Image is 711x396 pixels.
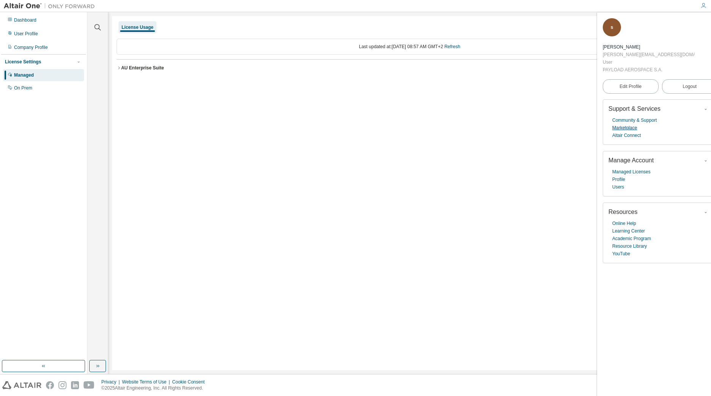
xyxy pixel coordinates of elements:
[122,24,153,30] div: License Usage
[58,381,66,389] img: instagram.svg
[619,83,641,90] span: Edit Profile
[121,65,164,71] div: AU Enterprise Suite
[84,381,95,389] img: youtube.svg
[612,132,641,139] a: Altair Connect
[612,176,625,183] a: Profile
[612,250,630,258] a: YouTube
[2,381,41,389] img: altair_logo.svg
[101,385,209,391] p: © 2025 Altair Engineering, Inc. All Rights Reserved.
[612,235,651,242] a: Academic Program
[117,39,703,55] div: Last updated at: [DATE] 08:57 AM GMT+2
[14,31,38,37] div: User Profile
[612,116,657,124] a: Community & Support
[683,83,697,90] span: Logout
[608,157,654,163] span: Manage Account
[71,381,79,389] img: linkedin.svg
[14,85,32,91] div: On Prem
[608,209,637,215] span: Resources
[603,58,695,66] div: User
[603,66,695,74] div: PAYLOAD AEROSPACE S.A.
[612,124,637,132] a: Marketplace
[603,51,695,58] div: [PERSON_NAME][EMAIL_ADDRESS][DOMAIN_NAME]
[444,44,460,49] a: Refresh
[603,79,659,94] a: Edit Profile
[101,379,122,385] div: Privacy
[14,44,48,50] div: Company Profile
[612,220,636,227] a: Online Help
[122,379,172,385] div: Website Terms of Use
[603,43,695,51] div: sergio fayos
[172,379,209,385] div: Cookie Consent
[46,381,54,389] img: facebook.svg
[14,72,34,78] div: Managed
[608,105,660,112] span: Support & Services
[612,242,647,250] a: Resource Library
[612,168,651,176] a: Managed Licenses
[117,60,703,76] button: AU Enterprise SuiteLicense ID: 132431
[612,227,645,235] a: Learning Center
[4,2,99,10] img: Altair One
[14,17,36,23] div: Dashboard
[5,59,41,65] div: License Settings
[612,183,624,191] a: Users
[611,25,613,30] span: s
